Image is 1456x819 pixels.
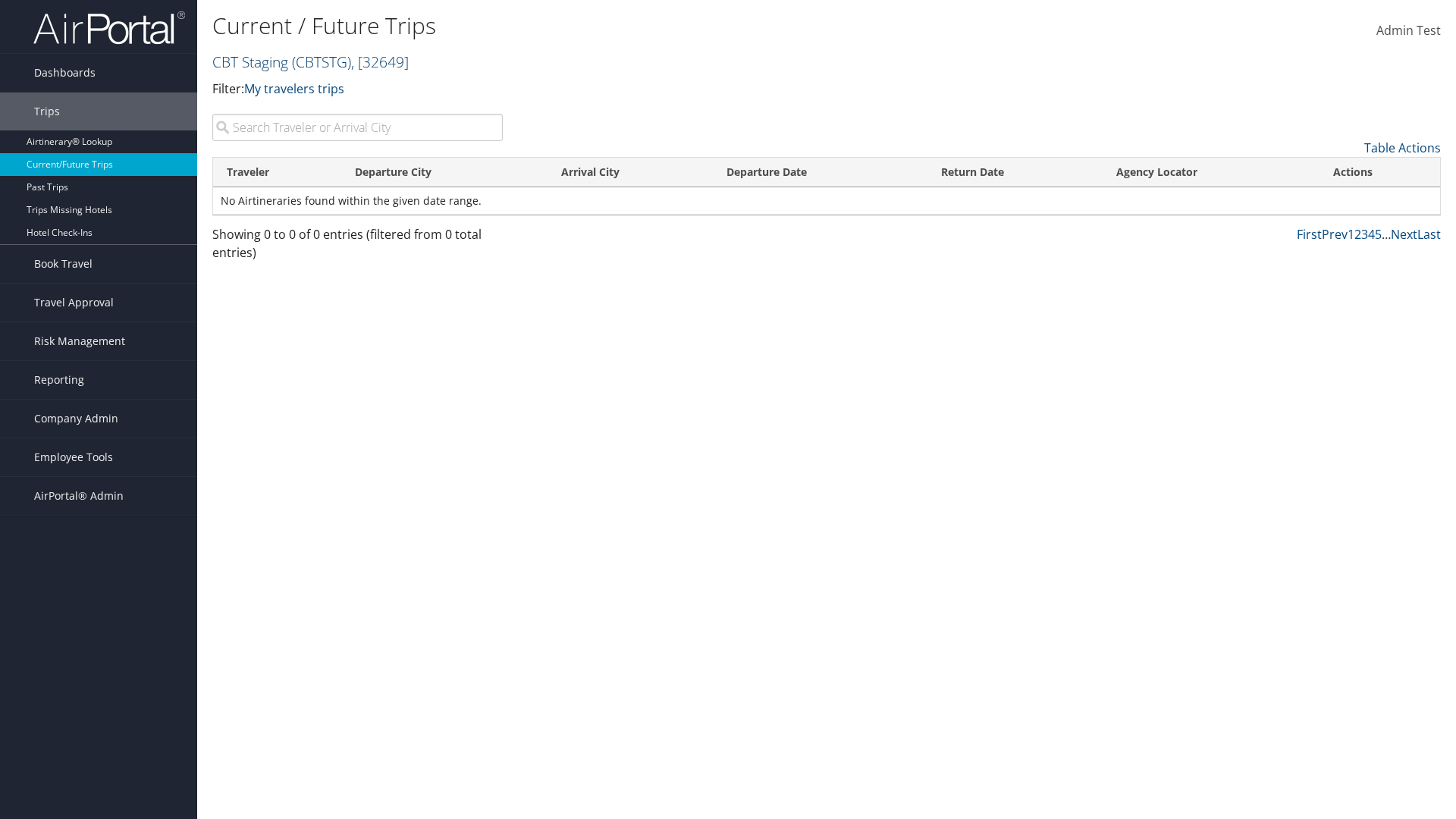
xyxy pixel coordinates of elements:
[1368,226,1375,243] a: 4
[1348,226,1354,243] a: 1
[34,54,96,92] span: Dashboards
[213,187,1440,215] td: No Airtineraries found within the given date range.
[34,245,93,283] span: Book Travel
[1103,158,1319,187] th: Agency Locator: activate to sort column ascending
[1375,226,1382,243] a: 5
[341,158,548,187] th: Departure City: activate to sort column ascending
[292,52,351,72] span: ( CBTSTG )
[1417,226,1441,243] a: Last
[213,158,341,187] th: Traveler: activate to sort column ascending
[1297,226,1322,243] a: First
[212,225,503,269] div: Showing 0 to 0 of 0 entries (filtered from 0 total entries)
[34,322,125,360] span: Risk Management
[34,361,84,399] span: Reporting
[1382,226,1391,243] span: …
[212,80,1031,99] p: Filter:
[244,80,344,97] a: My travelers trips
[1354,226,1361,243] a: 2
[927,158,1103,187] th: Return Date: activate to sort column ascending
[1391,226,1417,243] a: Next
[212,114,503,141] input: Search Traveler or Arrival City
[33,10,185,45] img: airportal-logo.png
[212,52,409,72] a: CBT Staging
[1322,226,1348,243] a: Prev
[212,10,1031,42] h1: Current / Future Trips
[713,158,927,187] th: Departure Date: activate to sort column descending
[34,284,114,322] span: Travel Approval
[34,477,124,515] span: AirPortal® Admin
[34,400,118,438] span: Company Admin
[34,93,60,130] span: Trips
[1364,140,1441,156] a: Table Actions
[548,158,712,187] th: Arrival City: activate to sort column ascending
[34,438,113,476] span: Employee Tools
[1319,158,1440,187] th: Actions
[1376,22,1441,39] span: Admin Test
[351,52,409,72] span: , [ 32649 ]
[1361,226,1368,243] a: 3
[1376,8,1441,55] a: Admin Test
